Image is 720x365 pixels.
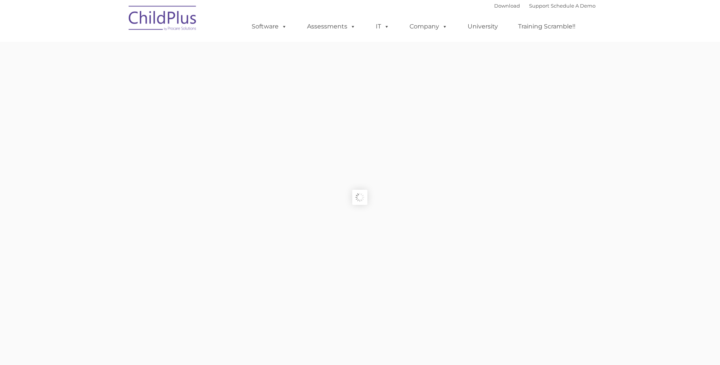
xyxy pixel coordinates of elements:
[460,19,506,34] a: University
[125,0,201,38] img: ChildPlus by Procare Solutions
[368,19,397,34] a: IT
[494,3,596,9] font: |
[494,3,520,9] a: Download
[299,19,363,34] a: Assessments
[529,3,549,9] a: Support
[510,19,583,34] a: Training Scramble!!
[551,3,596,9] a: Schedule A Demo
[244,19,295,34] a: Software
[402,19,455,34] a: Company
